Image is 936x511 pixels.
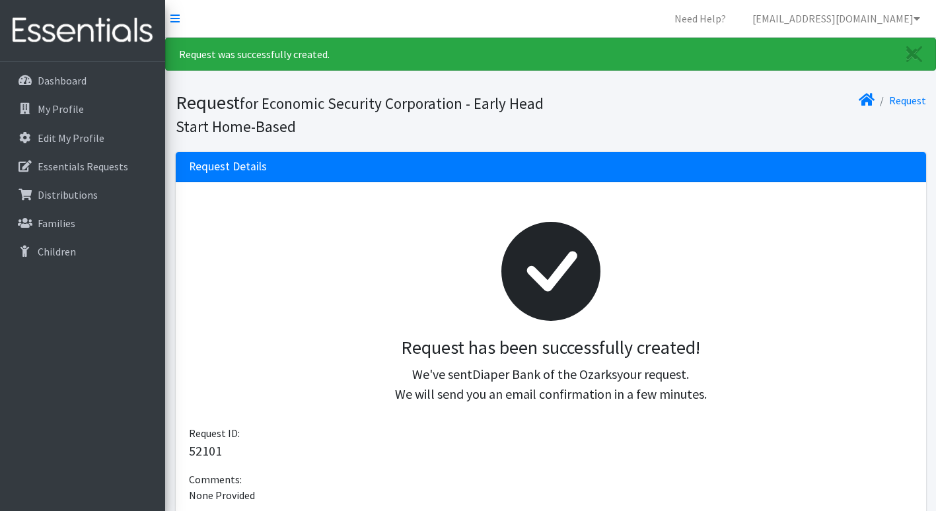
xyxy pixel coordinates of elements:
h3: Request has been successfully created! [199,337,902,359]
a: [EMAIL_ADDRESS][DOMAIN_NAME] [742,5,931,32]
img: HumanEssentials [5,9,160,53]
a: My Profile [5,96,160,122]
a: Families [5,210,160,236]
p: Dashboard [38,74,87,87]
p: We've sent your request. We will send you an email confirmation in a few minutes. [199,364,902,404]
span: Comments: [189,473,242,486]
p: Distributions [38,188,98,201]
a: Edit My Profile [5,125,160,151]
p: Edit My Profile [38,131,104,145]
span: Request ID: [189,426,240,440]
div: Request was successfully created. [165,38,936,71]
p: My Profile [38,102,84,116]
small: for Economic Security Corporation - Early Head Start Home-Based [176,94,544,136]
a: Children [5,238,160,265]
span: None Provided [189,489,255,502]
p: Essentials Requests [38,160,128,173]
a: Request [889,94,926,107]
a: Distributions [5,182,160,208]
span: Diaper Bank of the Ozarks [472,366,617,382]
p: 52101 [189,441,913,461]
p: Children [38,245,76,258]
h1: Request [176,91,546,137]
p: Families [38,217,75,230]
a: Close [893,38,935,70]
h3: Request Details [189,160,267,174]
a: Need Help? [664,5,737,32]
a: Essentials Requests [5,153,160,180]
a: Dashboard [5,67,160,94]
